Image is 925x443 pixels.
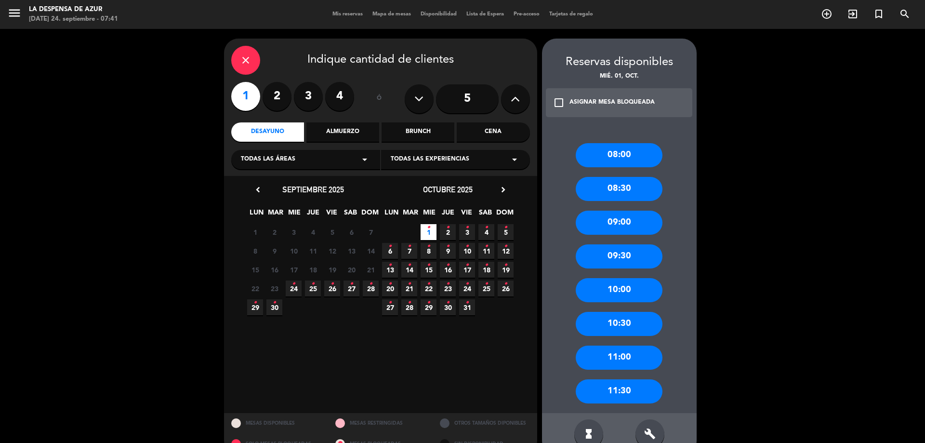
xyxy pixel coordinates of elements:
[899,8,911,20] i: search
[286,281,302,296] span: 24
[266,243,282,259] span: 9
[576,278,662,302] div: 10:00
[401,299,417,315] span: 28
[253,185,263,195] i: chevron_left
[504,239,507,254] i: •
[324,243,340,259] span: 12
[344,262,359,278] span: 20
[847,8,859,20] i: exit_to_app
[344,243,359,259] span: 13
[324,262,340,278] span: 19
[504,220,507,235] i: •
[29,14,118,24] div: [DATE] 24. septiembre - 07:41
[569,98,655,107] div: ASIGNAR MESA BLOQUEADA
[485,220,488,235] i: •
[305,243,321,259] span: 11
[509,154,520,165] i: arrow_drop_down
[292,276,295,292] i: •
[504,257,507,273] i: •
[305,224,321,240] span: 4
[576,346,662,370] div: 11:00
[363,224,379,240] span: 7
[459,262,475,278] span: 17
[446,276,449,292] i: •
[7,6,22,20] i: menu
[247,243,263,259] span: 8
[440,262,456,278] span: 16
[408,295,411,310] i: •
[286,262,302,278] span: 17
[421,207,437,223] span: MIE
[421,224,436,240] span: 1
[266,281,282,296] span: 23
[440,224,456,240] span: 2
[247,262,263,278] span: 15
[391,155,469,164] span: Todas las experiencias
[457,122,529,142] div: Cena
[509,12,544,17] span: Pre-acceso
[446,220,449,235] i: •
[368,12,416,17] span: Mapa de mesas
[241,155,295,164] span: Todas las áreas
[821,8,832,20] i: add_circle_outline
[576,143,662,167] div: 08:00
[576,177,662,201] div: 08:30
[427,239,430,254] i: •
[286,207,302,223] span: MIE
[286,243,302,259] span: 10
[459,224,475,240] span: 3
[478,281,494,296] span: 25
[328,12,368,17] span: Mis reservas
[542,53,697,72] div: Reservas disponibles
[343,207,358,223] span: SAB
[361,207,377,223] span: DOM
[267,207,283,223] span: MAR
[294,82,323,111] label: 3
[231,82,260,111] label: 1
[446,239,449,254] i: •
[576,244,662,268] div: 09:30
[402,207,418,223] span: MAR
[446,257,449,273] i: •
[388,295,392,310] i: •
[253,295,257,310] i: •
[382,262,398,278] span: 13
[576,312,662,336] div: 10:30
[465,220,469,235] i: •
[498,281,514,296] span: 26
[364,82,395,116] div: ó
[382,122,454,142] div: Brunch
[282,185,344,194] span: septiembre 2025
[330,276,334,292] i: •
[383,207,399,223] span: LUN
[465,257,469,273] i: •
[427,257,430,273] i: •
[7,6,22,24] button: menu
[462,12,509,17] span: Lista de Espera
[305,281,321,296] span: 25
[382,243,398,259] span: 6
[485,276,488,292] i: •
[542,72,697,81] div: mié. 01, oct.
[306,122,379,142] div: Almuerzo
[363,243,379,259] span: 14
[459,207,475,223] span: VIE
[485,257,488,273] i: •
[350,276,353,292] i: •
[231,46,530,75] div: Indique cantidad de clientes
[496,207,512,223] span: DOM
[382,281,398,296] span: 20
[553,97,565,108] i: check_box_outline_blank
[247,299,263,315] span: 29
[498,224,514,240] span: 5
[421,299,436,315] span: 29
[421,243,436,259] span: 8
[498,262,514,278] span: 19
[427,276,430,292] i: •
[459,299,475,315] span: 31
[576,211,662,235] div: 09:00
[286,224,302,240] span: 3
[344,224,359,240] span: 6
[363,281,379,296] span: 28
[421,281,436,296] span: 22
